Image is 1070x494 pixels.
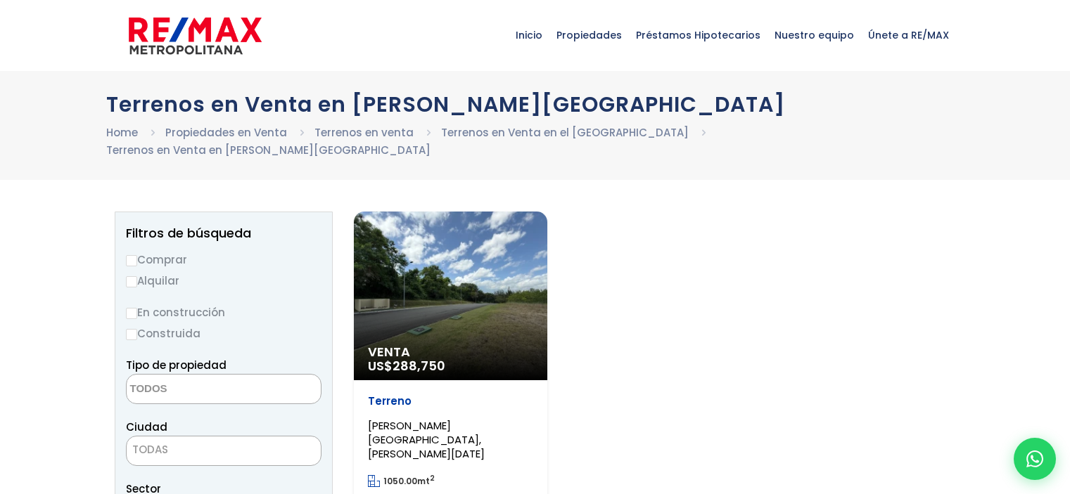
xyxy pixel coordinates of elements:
[126,308,137,319] input: En construcción
[768,14,861,56] span: Nuestro equipo
[126,276,137,287] input: Alquilar
[509,14,549,56] span: Inicio
[129,15,262,57] img: remax-metropolitana-logo
[430,473,435,483] sup: 2
[126,251,321,268] label: Comprar
[383,475,417,487] span: 1050.00
[106,92,964,117] h1: Terrenos en Venta en [PERSON_NAME][GEOGRAPHIC_DATA]
[368,394,533,408] p: Terreno
[106,141,431,159] li: Terrenos en Venta en [PERSON_NAME][GEOGRAPHIC_DATA]
[127,375,263,405] textarea: Search
[126,329,137,340] input: Construida
[368,357,445,375] span: US$
[126,358,227,372] span: Tipo de propiedad
[126,436,321,466] span: TODAS
[549,14,629,56] span: Propiedades
[132,442,168,457] span: TODAS
[368,475,435,487] span: mt
[126,226,321,240] h2: Filtros de búsqueda
[368,345,533,359] span: Venta
[314,125,414,140] a: Terrenos en venta
[441,125,689,140] a: Terrenos en Venta en el [GEOGRAPHIC_DATA]
[629,14,768,56] span: Préstamos Hipotecarios
[165,125,287,140] a: Propiedades en Venta
[368,418,485,461] span: [PERSON_NAME][GEOGRAPHIC_DATA], [PERSON_NAME][DATE]
[126,325,321,342] label: Construida
[126,304,321,321] label: En construcción
[126,420,167,434] span: Ciudad
[126,255,137,266] input: Comprar
[861,14,956,56] span: Únete a RE/MAX
[127,440,321,460] span: TODAS
[126,272,321,290] label: Alquilar
[106,125,138,140] a: Home
[393,357,445,375] span: 288,750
